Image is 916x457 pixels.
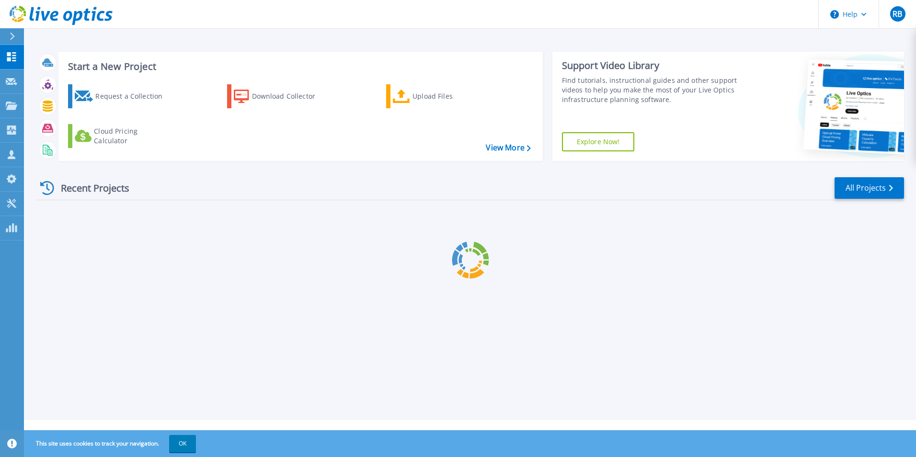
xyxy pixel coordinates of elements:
span: This site uses cookies to track your navigation. [26,435,196,452]
div: Support Video Library [562,59,741,72]
div: Recent Projects [37,176,142,200]
div: Find tutorials, instructional guides and other support videos to help you make the most of your L... [562,76,741,104]
a: View More [486,143,530,152]
div: Cloud Pricing Calculator [94,126,171,146]
div: Request a Collection [95,87,172,106]
a: Cloud Pricing Calculator [68,124,175,148]
h3: Start a New Project [68,61,530,72]
button: OK [169,435,196,452]
span: RB [893,10,902,18]
a: Upload Files [386,84,493,108]
div: Upload Files [412,87,489,106]
a: Request a Collection [68,84,175,108]
a: Download Collector [227,84,334,108]
a: Explore Now! [562,132,635,151]
a: All Projects [835,177,904,199]
div: Download Collector [252,87,329,106]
